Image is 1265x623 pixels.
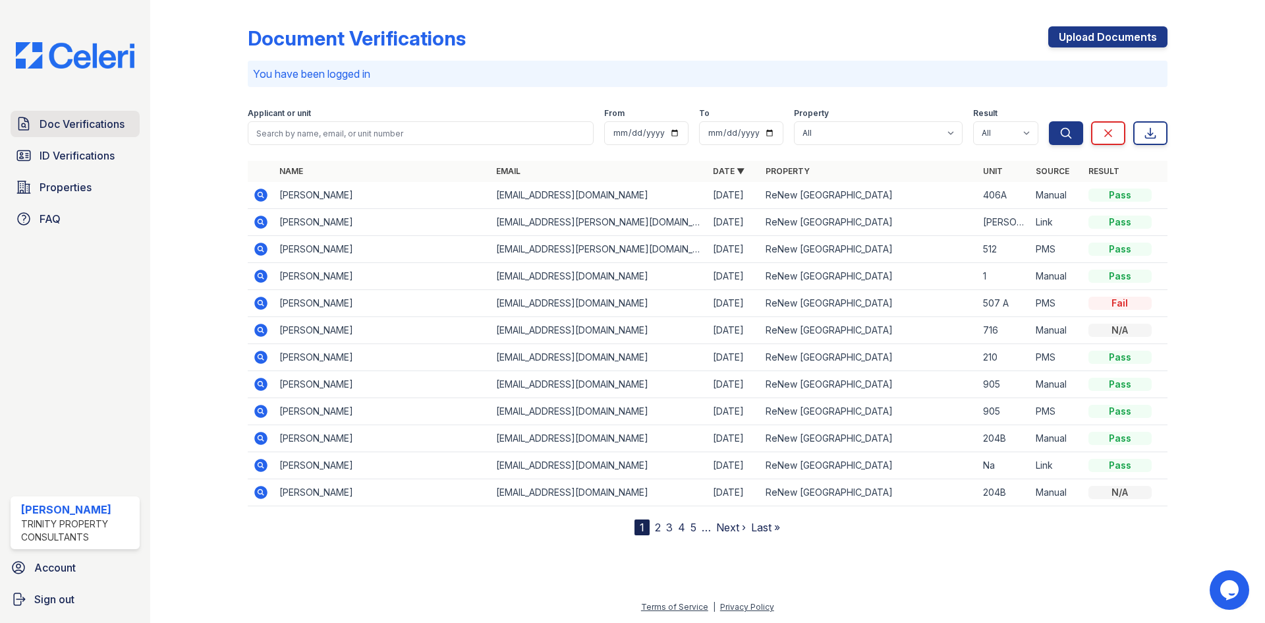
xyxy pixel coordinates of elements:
[978,479,1030,506] td: 204B
[760,425,977,452] td: ReNew [GEOGRAPHIC_DATA]
[1030,317,1083,344] td: Manual
[983,166,1003,176] a: Unit
[491,371,708,398] td: [EMAIL_ADDRESS][DOMAIN_NAME]
[708,182,760,209] td: [DATE]
[21,518,134,544] div: Trinity Property Consultants
[760,344,977,371] td: ReNew [GEOGRAPHIC_DATA]
[274,317,491,344] td: [PERSON_NAME]
[1088,216,1152,229] div: Pass
[713,166,745,176] a: Date ▼
[1210,570,1252,610] iframe: chat widget
[760,452,977,479] td: ReNew [GEOGRAPHIC_DATA]
[1088,166,1119,176] a: Result
[1030,344,1083,371] td: PMS
[40,116,125,132] span: Doc Verifications
[274,479,491,506] td: [PERSON_NAME]
[720,602,774,612] a: Privacy Policy
[655,521,661,534] a: 2
[491,452,708,479] td: [EMAIL_ADDRESS][DOMAIN_NAME]
[978,425,1030,452] td: 204B
[978,236,1030,263] td: 512
[760,182,977,209] td: ReNew [GEOGRAPHIC_DATA]
[1036,166,1069,176] a: Source
[708,425,760,452] td: [DATE]
[34,560,76,576] span: Account
[760,236,977,263] td: ReNew [GEOGRAPHIC_DATA]
[491,344,708,371] td: [EMAIL_ADDRESS][DOMAIN_NAME]
[760,317,977,344] td: ReNew [GEOGRAPHIC_DATA]
[274,182,491,209] td: [PERSON_NAME]
[248,121,594,145] input: Search by name, email, or unit number
[11,206,140,232] a: FAQ
[491,263,708,290] td: [EMAIL_ADDRESS][DOMAIN_NAME]
[708,344,760,371] td: [DATE]
[1030,263,1083,290] td: Manual
[491,182,708,209] td: [EMAIL_ADDRESS][DOMAIN_NAME]
[678,521,685,534] a: 4
[1030,479,1083,506] td: Manual
[978,209,1030,236] td: [PERSON_NAME] 1A-103
[708,479,760,506] td: [DATE]
[760,398,977,425] td: ReNew [GEOGRAPHIC_DATA]
[760,290,977,317] td: ReNew [GEOGRAPHIC_DATA]
[5,42,145,69] img: CE_Logo_Blue-a8612792a0a2168367f1c8372b55b34899dd931a85d93a1a3d3e32e68fde9ad4.png
[34,591,74,607] span: Sign out
[5,586,145,612] button: Sign out
[978,317,1030,344] td: 716
[794,108,829,119] label: Property
[1088,378,1152,391] div: Pass
[634,519,650,535] div: 1
[1030,209,1083,236] td: Link
[491,317,708,344] td: [EMAIL_ADDRESS][DOMAIN_NAME]
[491,425,708,452] td: [EMAIL_ADDRESS][DOMAIN_NAME]
[1030,182,1083,209] td: Manual
[978,344,1030,371] td: 210
[708,371,760,398] td: [DATE]
[978,371,1030,398] td: 905
[496,166,520,176] a: Email
[713,602,716,612] div: |
[5,554,145,581] a: Account
[40,148,115,163] span: ID Verifications
[708,398,760,425] td: [DATE]
[491,236,708,263] td: [EMAIL_ADDRESS][PERSON_NAME][DOMAIN_NAME]
[40,211,61,227] span: FAQ
[978,452,1030,479] td: Na
[978,263,1030,290] td: 1
[708,263,760,290] td: [DATE]
[604,108,625,119] label: From
[1088,270,1152,283] div: Pass
[708,452,760,479] td: [DATE]
[1030,236,1083,263] td: PMS
[274,290,491,317] td: [PERSON_NAME]
[1030,290,1083,317] td: PMS
[699,108,710,119] label: To
[21,502,134,518] div: [PERSON_NAME]
[1030,398,1083,425] td: PMS
[1088,324,1152,337] div: N/A
[279,166,303,176] a: Name
[708,317,760,344] td: [DATE]
[1088,243,1152,256] div: Pass
[1088,432,1152,445] div: Pass
[40,179,92,195] span: Properties
[708,290,760,317] td: [DATE]
[978,290,1030,317] td: 507 A
[248,108,311,119] label: Applicant or unit
[491,398,708,425] td: [EMAIL_ADDRESS][DOMAIN_NAME]
[11,111,140,137] a: Doc Verifications
[253,66,1162,82] p: You have been logged in
[666,521,673,534] a: 3
[1088,405,1152,418] div: Pass
[760,263,977,290] td: ReNew [GEOGRAPHIC_DATA]
[766,166,810,176] a: Property
[274,425,491,452] td: [PERSON_NAME]
[708,209,760,236] td: [DATE]
[11,174,140,200] a: Properties
[1048,26,1167,47] a: Upload Documents
[274,398,491,425] td: [PERSON_NAME]
[690,521,696,534] a: 5
[274,371,491,398] td: [PERSON_NAME]
[978,398,1030,425] td: 905
[1030,371,1083,398] td: Manual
